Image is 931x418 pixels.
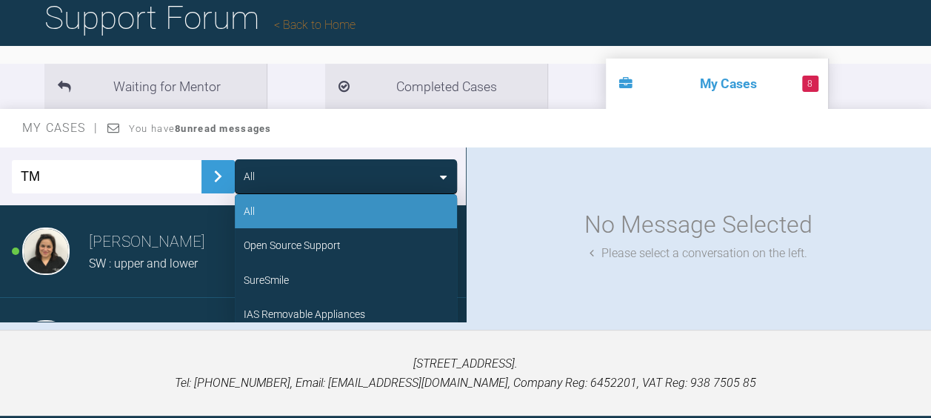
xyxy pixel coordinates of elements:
li: Waiting for Mentor [44,64,267,109]
input: Enter Case ID or Title [12,160,201,193]
h3: [PERSON_NAME] [89,230,290,255]
span: 8 [802,76,818,92]
div: SureSmile [244,272,289,288]
li: My Cases [606,59,828,109]
a: Back to Home [274,18,356,32]
div: Please select a conversation on the left. [590,244,807,263]
span: My Cases [22,121,99,135]
p: [STREET_ADDRESS]. Tel: [PHONE_NUMBER], Email: [EMAIL_ADDRESS][DOMAIN_NAME], Company Reg: 6452201,... [24,354,907,392]
img: chevronRight.28bd32b0.svg [206,165,230,188]
img: Swati Anand [22,320,70,368]
div: No Message Selected [584,206,812,244]
div: IAS Removable Appliances [244,306,365,322]
span: SW : upper and lower [89,256,198,271]
strong: 8 unread messages [175,123,271,134]
div: Open Source Support [244,237,341,253]
li: Completed Cases [325,64,547,109]
span: You have [129,123,272,134]
img: Swati Anand [22,228,70,275]
div: All [244,203,255,219]
div: All [244,168,255,185]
